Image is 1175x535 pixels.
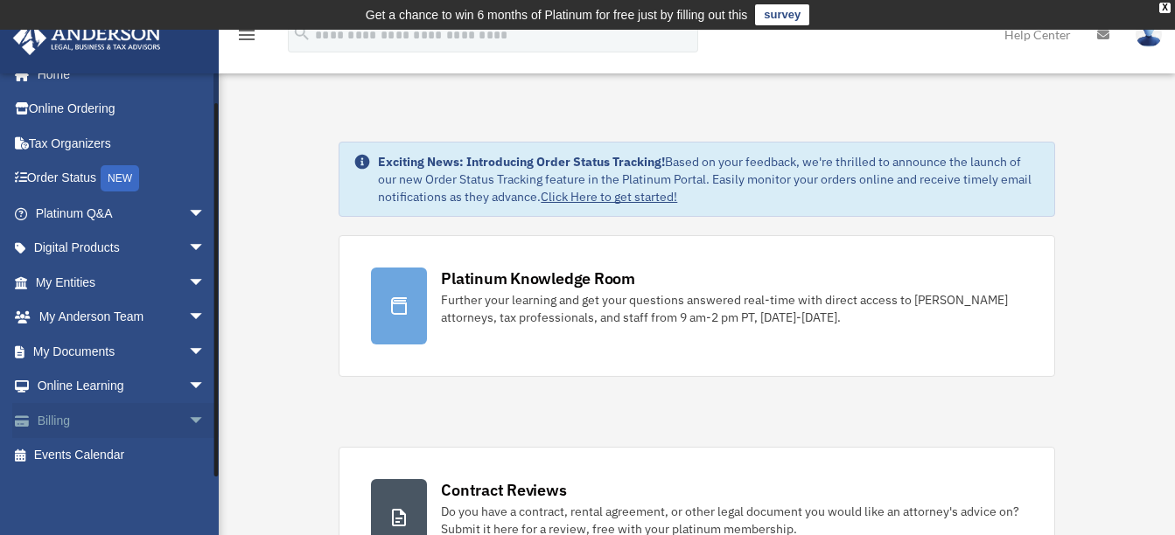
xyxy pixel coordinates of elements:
span: arrow_drop_down [188,334,223,370]
a: Click Here to get started! [541,189,677,205]
span: arrow_drop_down [188,196,223,232]
span: arrow_drop_down [188,403,223,439]
img: Anderson Advisors Platinum Portal [8,21,166,55]
a: survey [755,4,809,25]
a: My Anderson Teamarrow_drop_down [12,300,232,335]
span: arrow_drop_down [188,369,223,405]
a: Online Learningarrow_drop_down [12,369,232,404]
span: arrow_drop_down [188,231,223,267]
div: NEW [101,165,139,191]
div: Platinum Knowledge Room [441,267,635,289]
a: Tax Organizers [12,126,232,161]
img: User Pic [1136,22,1162,47]
i: menu [236,24,257,45]
div: Based on your feedback, we're thrilled to announce the launch of our new Order Status Tracking fe... [378,153,1039,205]
i: search [292,24,311,43]
a: Billingarrow_drop_down [12,403,232,438]
a: Home [12,57,223,92]
span: arrow_drop_down [188,300,223,336]
a: Platinum Knowledge Room Further your learning and get your questions answered real-time with dire... [339,235,1054,377]
a: Order StatusNEW [12,161,232,197]
a: Online Ordering [12,92,232,127]
a: menu [236,31,257,45]
div: Get a chance to win 6 months of Platinum for free just by filling out this [366,4,748,25]
strong: Exciting News: Introducing Order Status Tracking! [378,154,665,170]
a: My Entitiesarrow_drop_down [12,265,232,300]
span: arrow_drop_down [188,265,223,301]
a: Digital Productsarrow_drop_down [12,231,232,266]
div: Further your learning and get your questions answered real-time with direct access to [PERSON_NAM... [441,291,1022,326]
a: Platinum Q&Aarrow_drop_down [12,196,232,231]
div: close [1159,3,1171,13]
div: Contract Reviews [441,479,566,501]
a: Events Calendar [12,438,232,473]
a: My Documentsarrow_drop_down [12,334,232,369]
